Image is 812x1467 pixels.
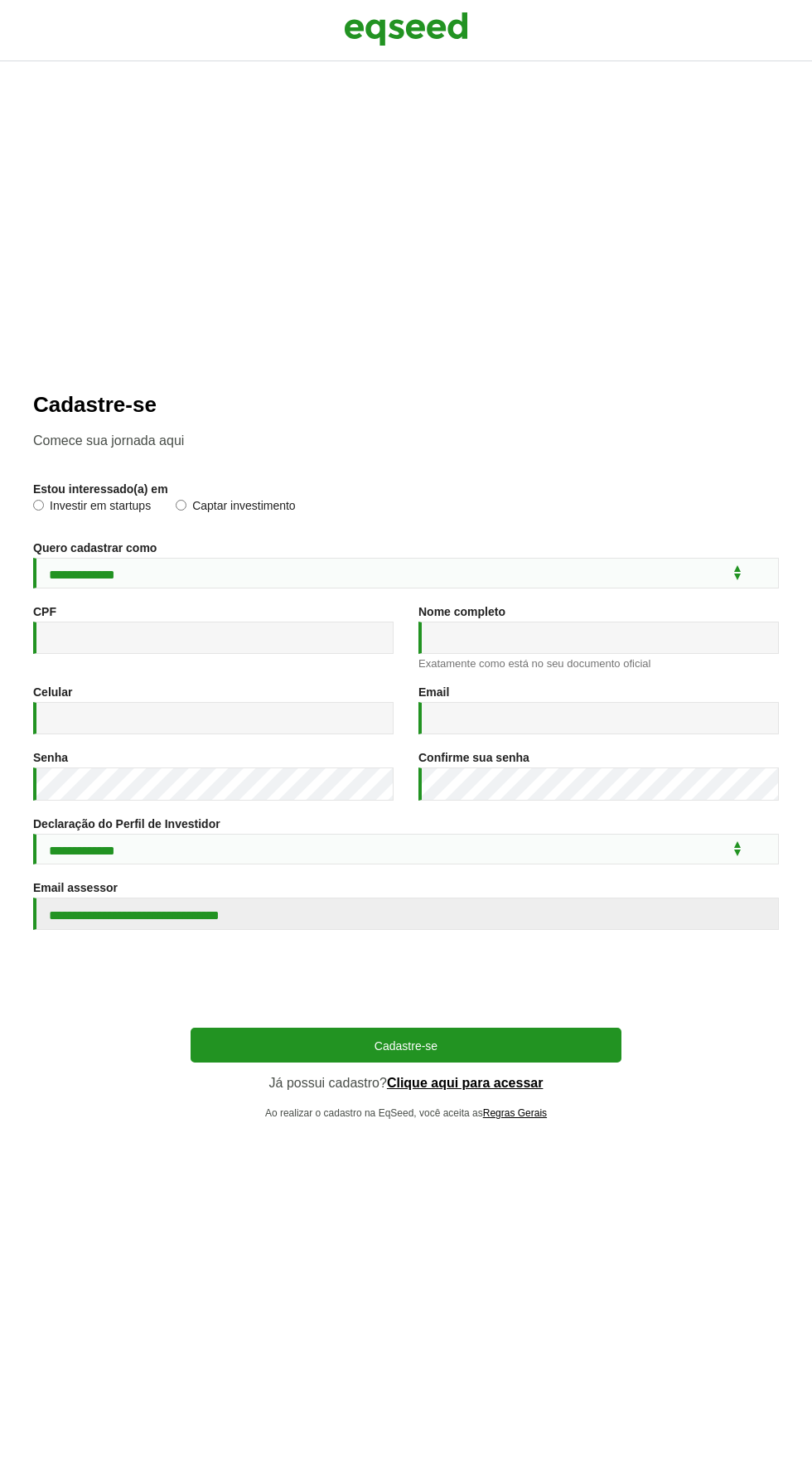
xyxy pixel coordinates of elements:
[344,8,468,50] img: EqSeed Logo
[418,752,529,763] label: Confirme sua senha
[33,542,157,554] label: Quero cadastrar como
[418,686,449,698] label: Email
[280,947,532,1011] iframe: reCAPTCHA
[176,500,296,516] label: Captar investimento
[33,752,68,763] label: Senha
[387,1077,544,1090] a: Clique aqui para acessar
[33,882,118,893] label: Email assessor
[418,658,779,669] div: Exatamente como está no seu documento oficial
[33,686,72,698] label: Celular
[33,500,44,511] input: Investir em startups
[33,393,779,417] h2: Cadastre-se
[191,1107,621,1119] p: Ao realizar o cadastro na EqSeed, você aceita as
[418,606,505,617] label: Nome completo
[191,1028,621,1063] button: Cadastre-se
[33,483,168,495] label: Estou interessado(a) em
[191,1075,621,1091] p: Já possui cadastro?
[33,433,779,448] p: Comece sua jornada aqui
[33,818,220,830] label: Declaração do Perfil de Investidor
[33,500,151,516] label: Investir em startups
[483,1108,547,1118] a: Regras Gerais
[176,500,186,511] input: Captar investimento
[33,606,56,617] label: CPF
